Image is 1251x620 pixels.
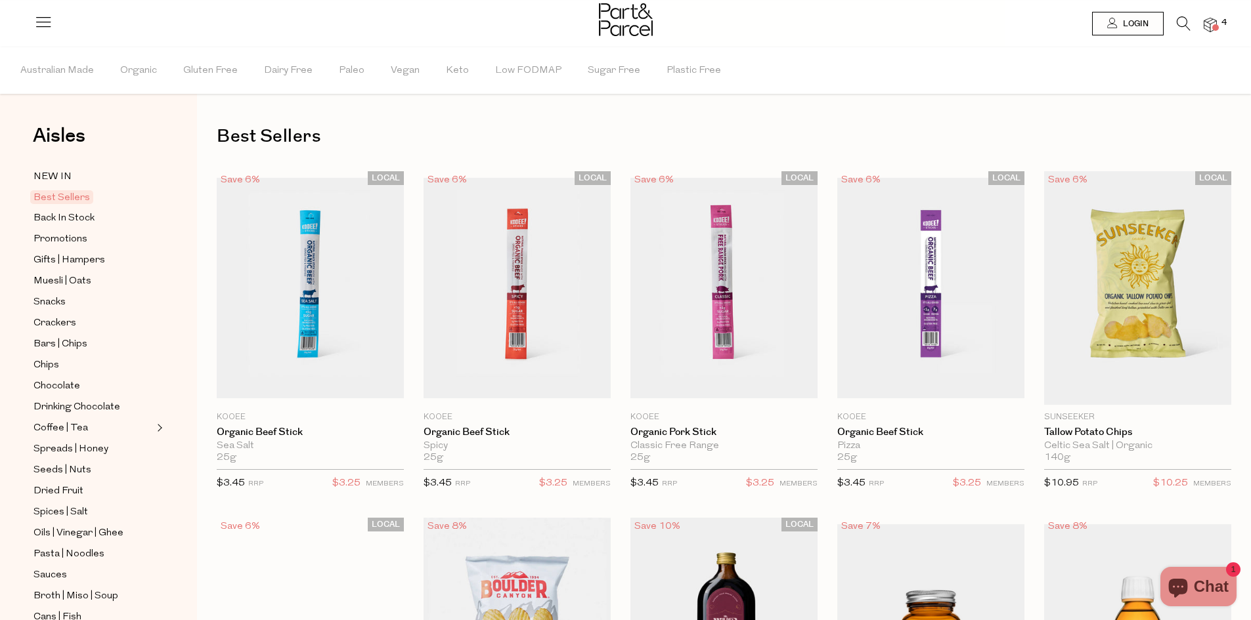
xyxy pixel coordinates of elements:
[424,518,471,535] div: Save 8%
[33,315,153,331] a: Crackers
[264,48,313,94] span: Dairy Free
[424,178,611,398] img: Organic Beef Stick
[599,3,653,36] img: Part&Parcel
[33,357,153,373] a: Chips
[837,478,866,488] span: $3.45
[368,518,404,531] span: LOCAL
[33,190,153,205] a: Best Sellers
[33,505,88,520] span: Spices | Salt
[575,171,611,185] span: LOCAL
[988,171,1024,185] span: LOCAL
[33,379,80,394] span: Chocolate
[1044,426,1231,438] a: Tallow Potato Chips
[455,480,470,487] small: RRP
[1153,475,1188,492] span: $10.25
[1044,518,1091,535] div: Save 8%
[154,420,163,436] button: Expand/Collapse Coffee | Tea
[30,190,93,204] span: Best Sellers
[630,426,818,438] a: Organic Pork Stick
[1156,567,1240,610] inbox-online-store-chat: Shopify online store chat
[539,475,567,492] span: $3.25
[837,171,885,189] div: Save 6%
[779,480,818,487] small: MEMBERS
[391,48,420,94] span: Vegan
[33,316,76,331] span: Crackers
[446,48,469,94] span: Keto
[332,475,361,492] span: $3.25
[33,231,153,247] a: Promotions
[217,478,245,488] span: $3.45
[33,169,72,185] span: NEW IN
[33,568,67,583] span: Sauces
[33,400,120,415] span: Drinking Chocolate
[746,475,774,492] span: $3.25
[588,48,640,94] span: Sugar Free
[33,211,95,226] span: Back In Stock
[217,411,404,423] p: KOOEE
[424,411,611,423] p: KOOEE
[33,588,153,604] a: Broth | Miso | Soup
[366,480,404,487] small: MEMBERS
[1044,411,1231,423] p: Sunseeker
[630,452,650,464] span: 25g
[1092,12,1164,35] a: Login
[33,462,153,478] a: Seeds | Nuts
[217,178,404,398] img: Organic Beef Stick
[781,518,818,531] span: LOCAL
[1218,17,1230,29] span: 4
[630,178,818,398] img: Organic Pork Stick
[368,171,404,185] span: LOCAL
[33,483,153,499] a: Dried Fruit
[1044,478,1079,488] span: $10.95
[869,480,884,487] small: RRP
[1195,171,1231,185] span: LOCAL
[33,169,153,185] a: NEW IN
[33,294,153,310] a: Snacks
[33,399,153,415] a: Drinking Chocolate
[217,121,1231,152] h1: Best Sellers
[33,295,66,310] span: Snacks
[33,589,118,604] span: Broth | Miso | Soup
[33,121,85,150] span: Aisles
[986,480,1024,487] small: MEMBERS
[837,178,1024,398] img: Organic Beef Stick
[33,421,88,436] span: Coffee | Tea
[33,525,153,541] a: Oils | Vinegar | Ghee
[33,336,153,352] a: Bars | Chips
[1044,171,1231,405] img: Tallow Potato Chips
[953,475,981,492] span: $3.25
[20,48,94,94] span: Australian Made
[33,232,87,247] span: Promotions
[837,411,1024,423] p: KOOEE
[33,210,153,226] a: Back In Stock
[424,478,452,488] span: $3.45
[33,546,153,562] a: Pasta | Noodles
[33,252,153,268] a: Gifts | Hampers
[33,337,87,352] span: Bars | Chips
[837,518,885,535] div: Save 7%
[183,48,238,94] span: Gluten Free
[424,426,611,438] a: Organic Beef Stick
[630,478,659,488] span: $3.45
[837,452,857,464] span: 25g
[33,273,153,289] a: Muesli | Oats
[217,171,264,189] div: Save 6%
[339,48,364,94] span: Paleo
[630,411,818,423] p: KOOEE
[1082,480,1097,487] small: RRP
[837,426,1024,438] a: Organic Beef Stick
[217,426,404,438] a: Organic Beef Stick
[33,567,153,583] a: Sauces
[1193,480,1231,487] small: MEMBERS
[424,452,443,464] span: 25g
[33,420,153,436] a: Coffee | Tea
[1204,18,1217,31] a: 4
[33,253,105,268] span: Gifts | Hampers
[33,526,123,541] span: Oils | Vinegar | Ghee
[495,48,561,94] span: Low FODMAP
[1044,440,1231,452] div: Celtic Sea Salt | Organic
[33,441,153,457] a: Spreads | Honey
[781,171,818,185] span: LOCAL
[33,547,104,562] span: Pasta | Noodles
[33,378,153,394] a: Chocolate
